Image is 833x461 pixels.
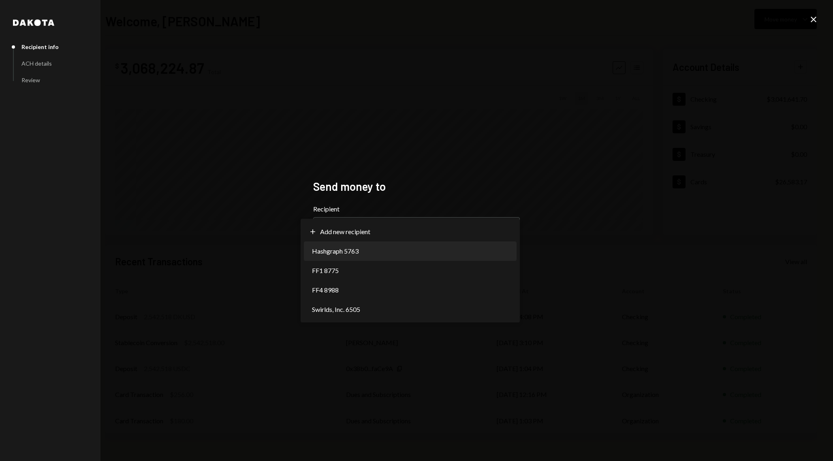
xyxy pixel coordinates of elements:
div: Review [21,77,40,83]
span: FF4 8988 [312,285,339,295]
h2: Send money to [313,179,520,194]
span: Hashgraph 5763 [312,246,359,256]
label: Recipient [313,204,520,214]
span: Swirlds, Inc. 6505 [312,305,360,314]
button: Recipient [313,217,520,240]
span: Add new recipient [320,227,370,237]
div: ACH details [21,60,52,67]
div: Recipient info [21,43,59,50]
span: FF1 8775 [312,266,339,275]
